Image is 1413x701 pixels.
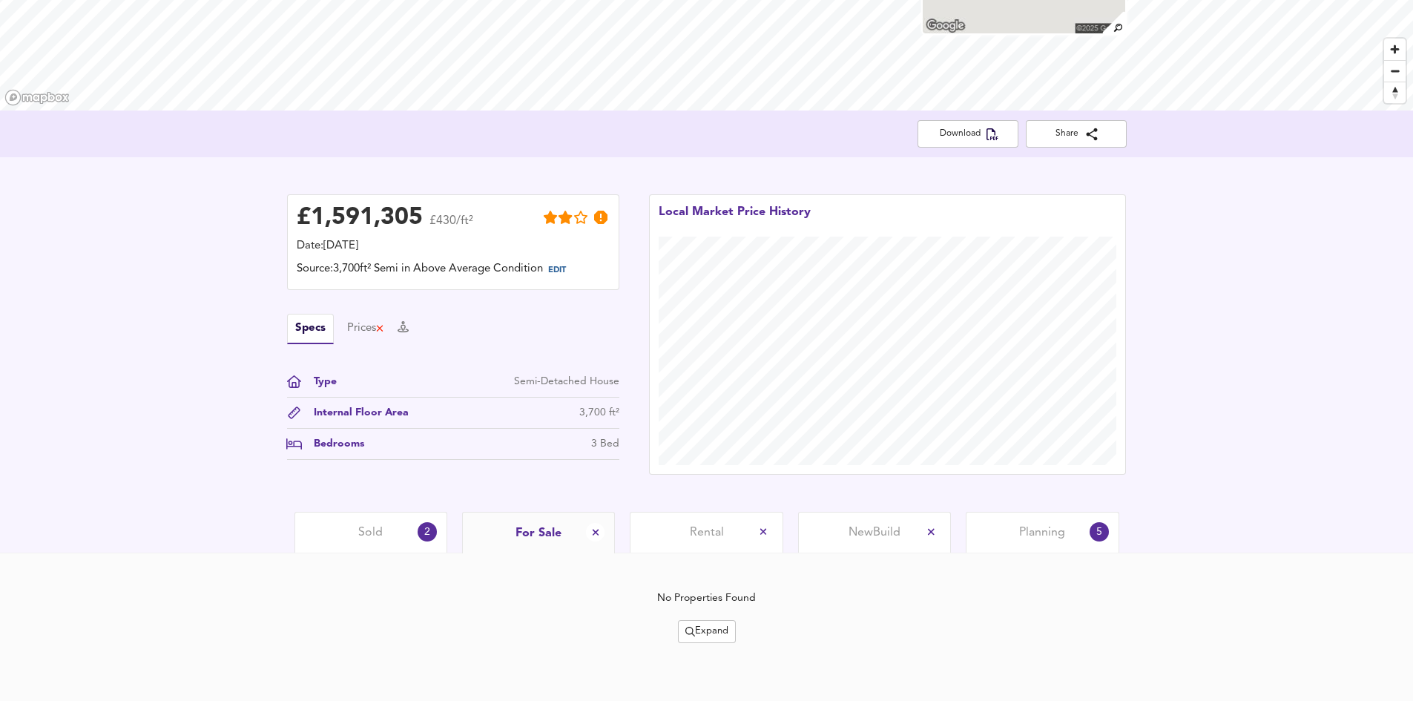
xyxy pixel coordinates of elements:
[1090,522,1109,542] div: 5
[358,524,383,541] span: Sold
[1384,60,1406,82] button: Zoom out
[1038,126,1115,142] span: Share
[678,620,736,643] div: split button
[302,374,337,389] div: Type
[297,238,610,254] div: Date: [DATE]
[297,207,423,229] div: £ 1,591,305
[659,204,811,237] div: Local Market Price History
[302,436,364,452] div: Bedrooms
[591,436,619,452] div: 3 Bed
[548,266,566,274] span: EDIT
[918,120,1018,148] button: Download
[685,623,728,640] span: Expand
[579,405,619,421] div: 3,700 ft²
[302,405,409,421] div: Internal Floor Area
[849,524,900,541] span: New Build
[1026,120,1127,148] button: Share
[429,215,473,237] span: £430/ft²
[929,126,1007,142] span: Download
[516,525,561,542] span: For Sale
[297,261,610,280] div: Source: 3,700ft² Semi in Above Average Condition
[514,374,619,389] div: Semi-Detached House
[418,522,437,542] div: 2
[1384,39,1406,60] button: Zoom in
[347,320,385,337] button: Prices
[1384,61,1406,82] span: Zoom out
[690,524,724,541] span: Rental
[1019,524,1065,541] span: Planning
[1101,10,1127,36] img: search
[1384,82,1406,103] button: Reset bearing to north
[678,620,736,643] button: Expand
[657,590,756,605] div: No Properties Found
[287,314,334,344] button: Specs
[4,89,70,106] a: Mapbox homepage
